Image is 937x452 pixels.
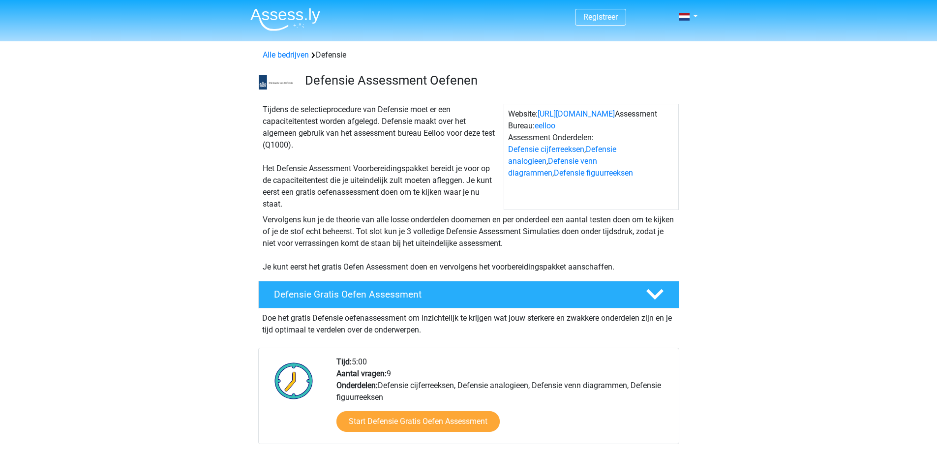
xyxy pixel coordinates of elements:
img: Assessly [250,8,320,31]
a: Defensie cijferreeksen [508,145,584,154]
img: Klok [269,356,319,405]
div: Vervolgens kun je de theorie van alle losse onderdelen doornemen en per onderdeel een aantal test... [259,214,679,273]
a: Registreer [583,12,618,22]
a: [URL][DOMAIN_NAME] [538,109,615,119]
div: Tijdens de selectieprocedure van Defensie moet er een capaciteitentest worden afgelegd. Defensie ... [259,104,504,210]
a: Defensie analogieen [508,145,616,166]
b: Onderdelen: [336,381,378,390]
h4: Defensie Gratis Oefen Assessment [274,289,630,300]
div: Doe het gratis Defensie oefenassessment om inzichtelijk te krijgen wat jouw sterkere en zwakkere ... [258,308,679,336]
b: Tijd: [336,357,352,366]
h3: Defensie Assessment Oefenen [305,73,671,88]
a: Defensie figuurreeksen [554,168,633,178]
a: Start Defensie Gratis Oefen Assessment [336,411,500,432]
div: Website: Assessment Bureau: Assessment Onderdelen: , , , [504,104,679,210]
a: Alle bedrijven [263,50,309,60]
a: eelloo [535,121,555,130]
a: Defensie Gratis Oefen Assessment [254,281,683,308]
a: Defensie venn diagrammen [508,156,597,178]
b: Aantal vragen: [336,369,387,378]
div: Defensie [259,49,679,61]
div: 5:00 9 Defensie cijferreeksen, Defensie analogieen, Defensie venn diagrammen, Defensie figuurreeksen [329,356,678,444]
